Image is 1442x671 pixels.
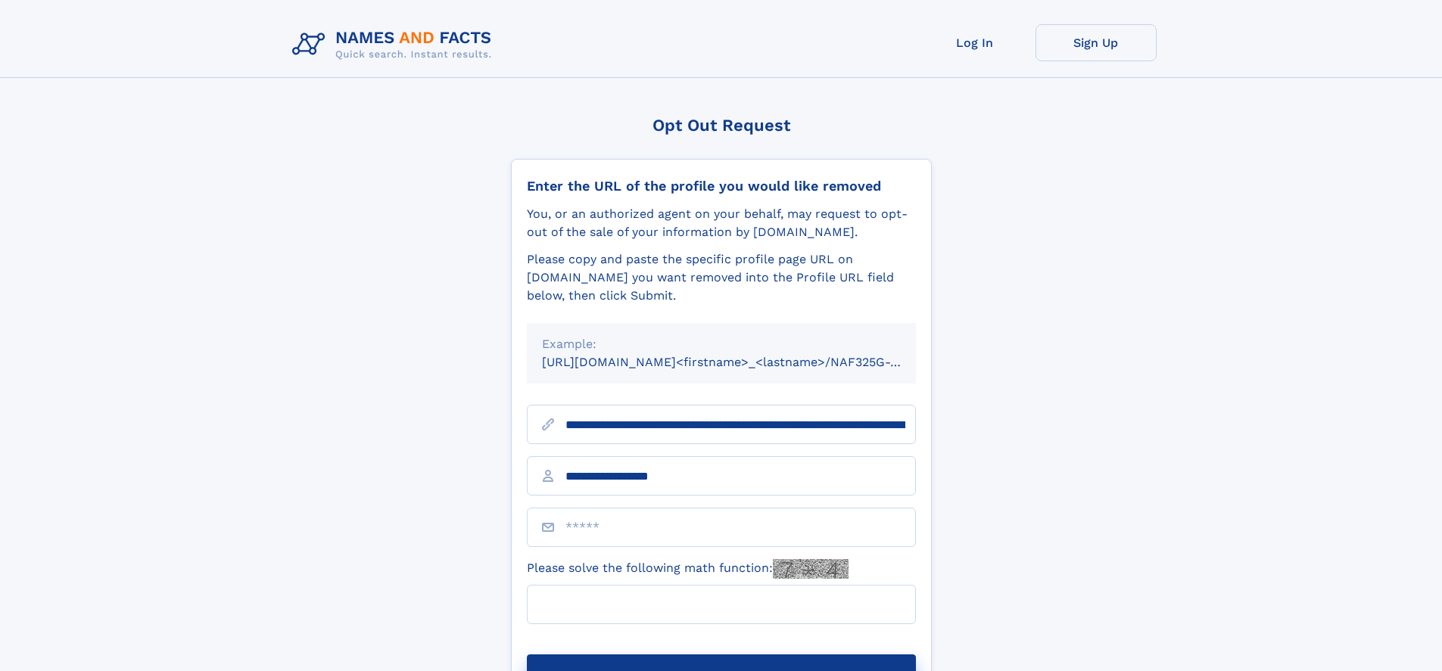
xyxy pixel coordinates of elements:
[914,24,1036,61] a: Log In
[527,559,849,579] label: Please solve the following math function:
[511,116,932,135] div: Opt Out Request
[286,24,504,65] img: Logo Names and Facts
[527,205,916,241] div: You, or an authorized agent on your behalf, may request to opt-out of the sale of your informatio...
[1036,24,1157,61] a: Sign Up
[542,355,945,369] small: [URL][DOMAIN_NAME]<firstname>_<lastname>/NAF325G-xxxxxxxx
[527,178,916,194] div: Enter the URL of the profile you would like removed
[527,250,916,305] div: Please copy and paste the specific profile page URL on [DOMAIN_NAME] you want removed into the Pr...
[542,335,901,353] div: Example:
